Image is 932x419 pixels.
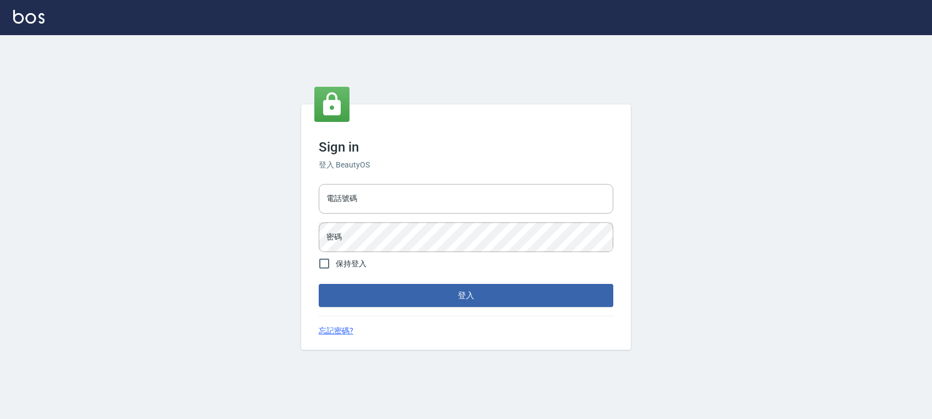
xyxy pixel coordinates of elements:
button: 登入 [319,284,613,307]
h6: 登入 BeautyOS [319,159,613,171]
a: 忘記密碼? [319,325,353,337]
img: Logo [13,10,45,24]
h3: Sign in [319,139,613,155]
span: 保持登入 [336,258,367,270]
